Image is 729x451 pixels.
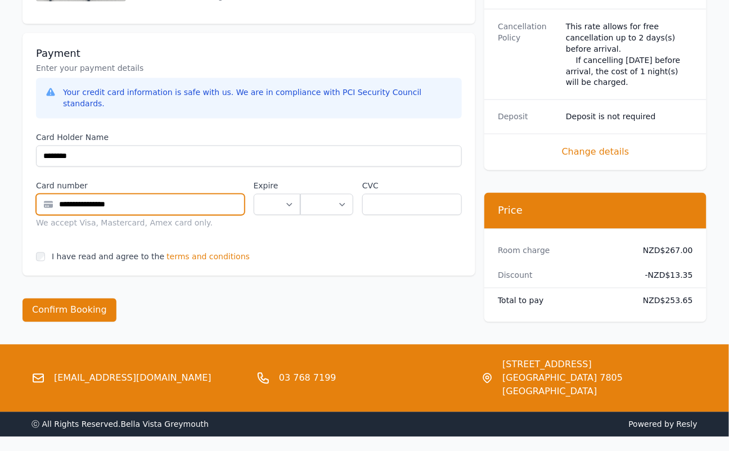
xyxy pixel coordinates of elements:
[498,111,557,123] dt: Deposit
[36,62,462,74] p: Enter your payment details
[634,270,693,281] dd: - NZD$13.35
[36,218,245,229] div: We accept Visa, Mastercard, Amex card only.
[254,181,300,192] label: Expire
[362,181,462,192] label: CVC
[52,252,164,261] label: I have read and agree to the
[498,295,625,306] dt: Total to pay
[498,146,693,159] span: Change details
[36,47,462,60] h3: Payment
[502,372,697,399] span: [GEOGRAPHIC_DATA] 7805 [GEOGRAPHIC_DATA]
[498,270,625,281] dt: Discount
[36,181,245,192] label: Card number
[279,372,336,385] a: 03 768 7199
[634,295,693,306] dd: NZD$253.65
[36,132,462,143] label: Card Holder Name
[63,87,453,110] div: Your credit card information is safe with us. We are in compliance with PCI Security Council stan...
[502,358,697,372] span: [STREET_ADDRESS]
[300,181,353,192] label: .
[22,299,116,322] button: Confirm Booking
[54,372,211,385] a: [EMAIL_ADDRESS][DOMAIN_NAME]
[498,245,625,256] dt: Room charge
[166,251,250,263] span: terms and conditions
[369,419,697,430] span: Powered by
[566,21,693,88] div: This rate allows for free cancellation up to 2 days(s) before arrival. If cancelling [DATE] befor...
[677,420,697,429] a: Resly
[498,21,557,88] dt: Cancellation Policy
[498,204,693,218] h3: Price
[634,245,693,256] dd: NZD$267.00
[31,420,209,429] span: ⓒ All Rights Reserved. Bella Vista Greymouth
[566,111,693,123] dd: Deposit is not required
